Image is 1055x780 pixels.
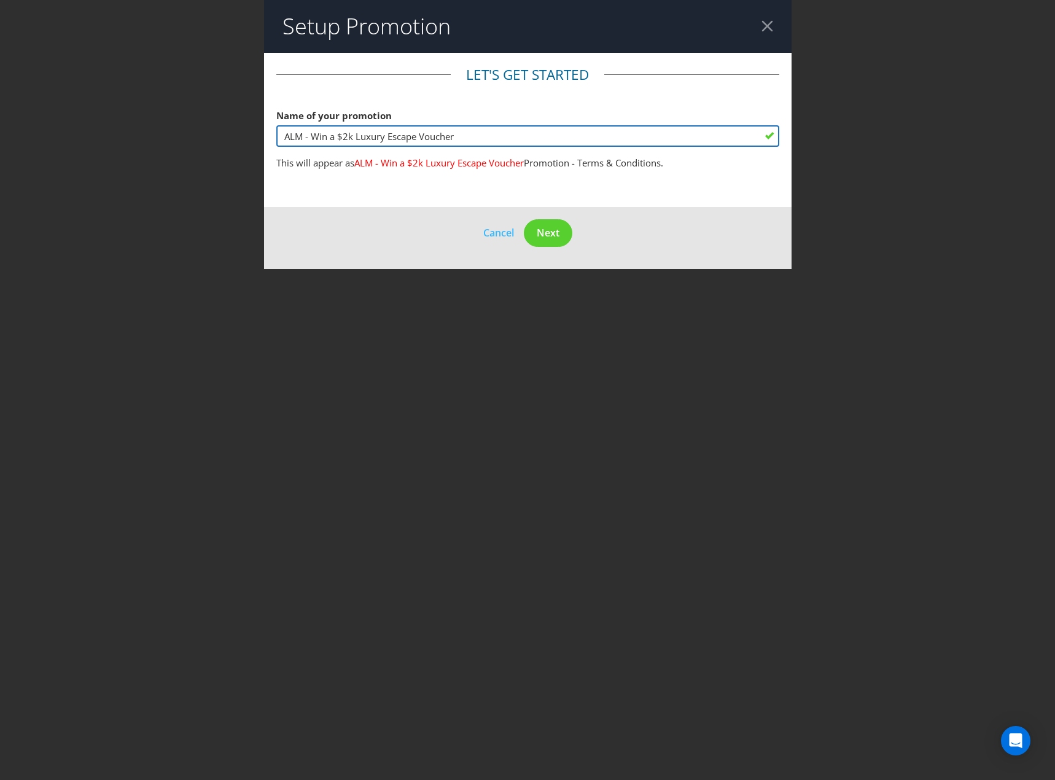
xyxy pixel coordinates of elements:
div: Open Intercom Messenger [1001,726,1030,755]
span: Cancel [483,226,514,240]
button: Cancel [483,225,515,241]
span: Next [537,226,559,240]
legend: Let's get started [451,65,604,85]
span: ALM - Win a $2k Luxury Escape Voucher [354,157,524,169]
button: Next [524,219,572,247]
input: e.g. My Promotion [276,125,779,147]
h2: Setup Promotion [282,14,451,39]
span: Name of your promotion [276,109,392,122]
span: This will appear as [276,157,354,169]
span: Promotion - Terms & Conditions. [524,157,663,169]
